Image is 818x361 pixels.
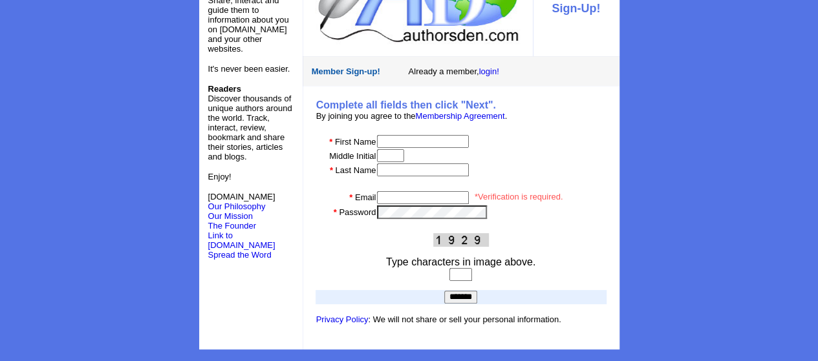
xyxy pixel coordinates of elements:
[208,250,272,260] font: Spread the Word
[316,111,508,121] font: By joining you agree to the .
[335,137,376,147] font: First Name
[355,192,376,202] font: Email
[386,256,535,267] font: Type characters in image above.
[339,207,376,217] font: Password
[208,64,290,74] font: It's never been easier.
[335,165,376,175] font: Last Name
[475,192,563,201] font: *Verification is required.
[208,221,256,231] a: The Founder
[312,67,380,76] font: Member Sign-up!
[316,315,561,324] font: : We will not share or sell your personal information.
[479,67,499,76] a: login!
[208,231,275,250] a: Link to [DOMAIN_NAME]
[408,67,499,76] font: Already a member,
[329,151,376,161] font: Middle Initial
[208,172,231,181] font: Enjoy!
[208,211,253,221] a: Our Mission
[316,99,496,110] b: Complete all fields then click "Next".
[208,201,266,211] a: Our Philosophy
[316,315,369,324] a: Privacy Policy
[208,249,272,260] a: Spread the Word
[208,84,292,161] font: Discover thousands of unique authors around the world. Track, interact, review, bookmark and shar...
[415,111,504,121] a: Membership Agreement
[433,233,489,247] img: This Is CAPTCHA Image
[208,84,241,94] b: Readers
[208,192,275,211] font: [DOMAIN_NAME]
